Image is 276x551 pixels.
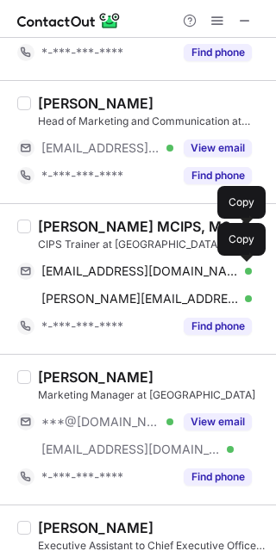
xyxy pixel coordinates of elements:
span: ***@[DOMAIN_NAME] [41,414,160,430]
div: Marketing Manager at [GEOGRAPHIC_DATA] [38,387,266,403]
button: Reveal Button [184,167,252,184]
div: Head of Marketing and Communication at [GEOGRAPHIC_DATA] [38,114,266,129]
div: [PERSON_NAME] [38,368,154,386]
span: [PERSON_NAME][EMAIL_ADDRESS][DOMAIN_NAME] [41,291,239,306]
div: CIPS Trainer at [GEOGRAPHIC_DATA] [38,237,266,252]
span: [EMAIL_ADDRESS][DOMAIN_NAME] [41,442,221,457]
div: [PERSON_NAME] [38,519,154,536]
span: [EMAIL_ADDRESS][DOMAIN_NAME] [41,263,239,279]
div: [PERSON_NAME] [38,95,154,112]
button: Reveal Button [184,44,252,61]
button: Reveal Button [184,413,252,430]
div: [PERSON_NAME] MCIPS, MSc PGCertHE 🇦🇪 🇹🇹 [38,218,266,235]
img: ContactOut v5.3.10 [17,10,121,31]
span: [EMAIL_ADDRESS][DOMAIN_NAME] [41,140,160,156]
button: Reveal Button [184,139,252,157]
button: Reveal Button [184,318,252,335]
button: Reveal Button [184,468,252,486]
